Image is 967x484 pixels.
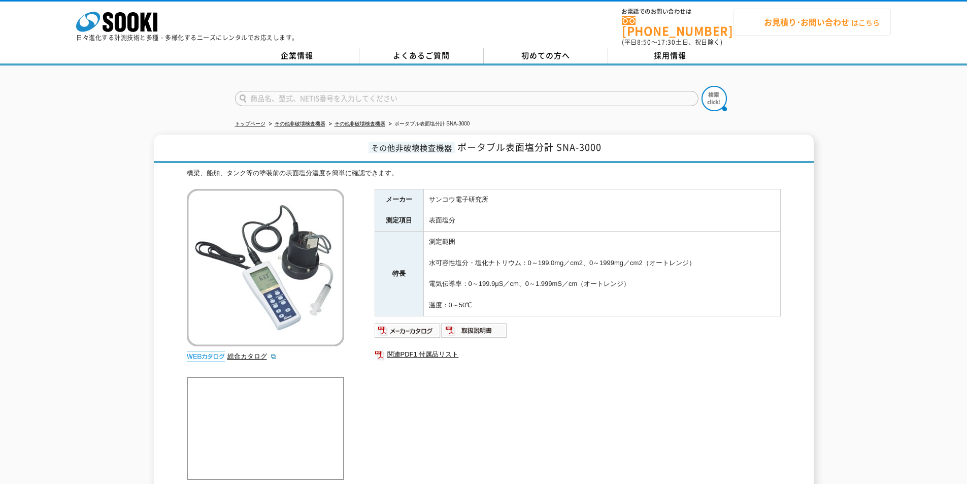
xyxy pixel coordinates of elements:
[235,91,698,106] input: 商品名、型式、NETIS番号を入力してください
[622,9,733,15] span: お電話でのお問い合わせは
[457,140,602,154] span: ポータブル表面塩分計 SNA-3000
[441,329,508,337] a: 取扱説明書
[375,189,423,210] th: メーカー
[335,121,385,126] a: その他非破壊検査機器
[423,210,780,232] td: 表面塩分
[375,348,781,361] a: 関連PDF1 付属品リスト
[375,210,423,232] th: 測定項目
[76,35,298,41] p: 日々進化する計測技術と多種・多様化するニーズにレンタルでお応えします。
[387,119,470,130] li: ポータブル表面塩分計 SNA-3000
[744,15,880,30] span: はこちら
[622,38,722,47] span: (平日 ～ 土日、祝日除く)
[235,48,359,63] a: 企業情報
[187,351,225,362] img: webカタログ
[227,352,277,360] a: 総合カタログ
[764,16,849,28] strong: お見積り･お問い合わせ
[657,38,676,47] span: 17:30
[637,38,651,47] span: 8:50
[187,189,344,346] img: ポータブル表面塩分計 SNA-3000
[622,16,733,37] a: [PHONE_NUMBER]
[608,48,732,63] a: 採用情報
[733,9,891,36] a: お見積り･お問い合わせはこちら
[375,329,441,337] a: メーカーカタログ
[484,48,608,63] a: 初めての方へ
[521,50,570,61] span: 初めての方へ
[187,168,781,179] div: 橋梁、船舶、タンク等の塗装前の表面塩分濃度を簡単に確認できます。
[359,48,484,63] a: よくあるご質問
[441,322,508,339] img: 取扱説明書
[702,86,727,111] img: btn_search.png
[235,121,265,126] a: トップページ
[375,232,423,316] th: 特長
[375,322,441,339] img: メーカーカタログ
[275,121,325,126] a: その他非破壊検査機器
[369,142,455,153] span: その他非破壊検査機器
[423,189,780,210] td: サンコウ電子研究所
[423,232,780,316] td: 測定範囲 水可容性塩分・塩化ナトリウム：0～199.0mg／cm2、0～1999mg／cm2（オートレンジ） 電気伝導率：0～199.9μS／cm、0～1.999mS／cm（オートレンジ） 温度...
